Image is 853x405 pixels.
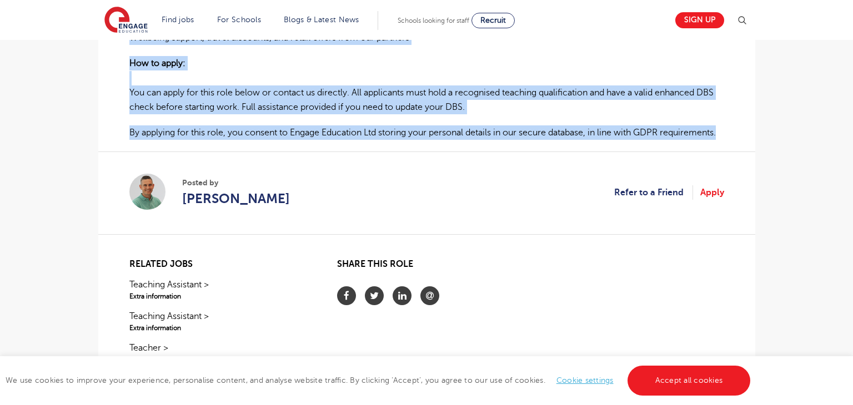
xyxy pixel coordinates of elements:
img: Engage Education [104,7,148,34]
a: Teaching Assistant >Extra information [129,310,308,333]
a: [PERSON_NAME] [182,189,290,209]
a: For Schools [217,16,261,24]
h2: Share this role [337,259,515,275]
span: Schools looking for staff [398,17,469,24]
a: Recruit [471,13,515,28]
span: Extra information [129,355,308,364]
span: Extra information [129,291,308,301]
span: Extra information [129,323,308,333]
a: Blogs & Latest News [284,16,359,24]
a: Teacher >Extra information [129,341,308,364]
p: By applying for this role, you consent to Engage Education Ltd storing your personal details in o... [129,125,724,140]
span: Recruit [480,16,506,24]
span: We use cookies to improve your experience, personalise content, and analyse website traffic. By c... [6,376,753,384]
a: Refer to a Friend [614,185,693,200]
a: Find jobs [162,16,194,24]
a: Accept all cookies [628,366,751,396]
a: Apply [700,185,724,200]
span: Posted by [182,177,290,189]
a: Cookie settings [556,376,614,384]
h2: Related jobs [129,259,308,270]
a: Teaching Assistant >Extra information [129,278,308,301]
strong: How to apply: [129,58,185,68]
p: You can apply for this role below or contact us directly. All applicants must hold a recognised t... [129,56,724,114]
a: Sign up [675,12,724,28]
